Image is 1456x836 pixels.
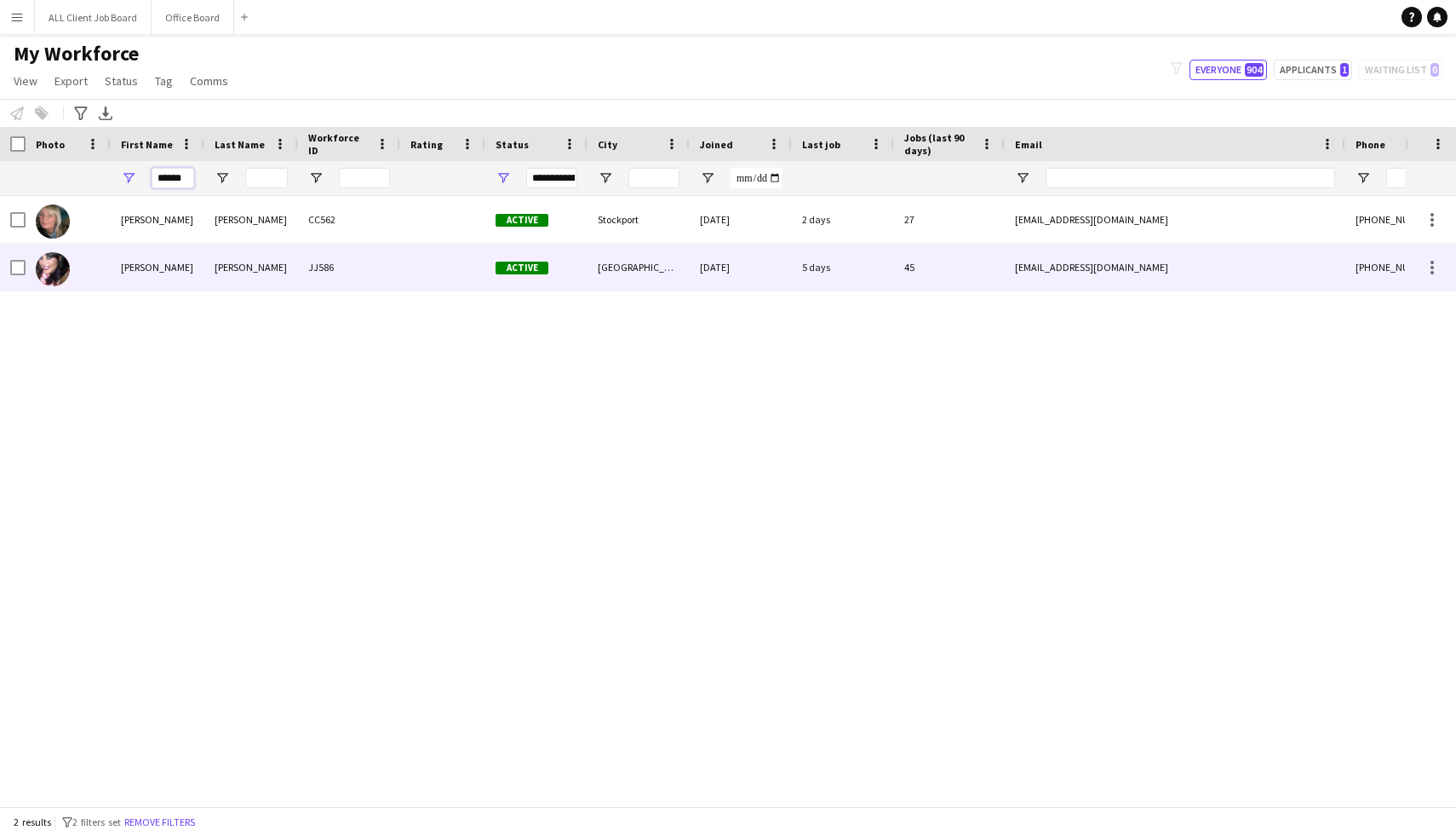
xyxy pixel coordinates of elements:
div: [DATE] [690,244,792,291]
button: Open Filter Menu [121,170,136,186]
a: Status [98,70,145,92]
span: Workforce ID [308,131,370,157]
span: Active [496,214,548,227]
button: Open Filter Menu [215,170,230,186]
app-action-btn: Export XLSX [95,103,116,124]
span: Comms [190,73,228,89]
a: Export [48,70,95,92]
span: Export [54,73,88,89]
a: Comms [183,70,235,92]
span: Active [496,262,548,274]
span: Last job [802,138,840,151]
span: Rating [410,138,443,151]
input: First Name Filter Input [152,168,194,188]
a: View [7,70,44,92]
div: CC562 [298,196,400,243]
button: Applicants1 [1274,60,1352,80]
button: Open Filter Menu [700,170,715,186]
div: [EMAIL_ADDRESS][DOMAIN_NAME] [1005,196,1345,243]
img: Nicola Smith [36,252,70,286]
span: Joined [700,138,733,151]
span: Status [105,73,138,89]
span: 904 [1245,63,1264,77]
app-action-btn: Advanced filters [71,103,91,124]
span: 2 filters set [72,816,121,828]
button: Open Filter Menu [496,170,511,186]
div: JJ586 [298,244,400,291]
button: Open Filter Menu [1356,170,1371,186]
div: [PERSON_NAME] [204,196,298,243]
div: 45 [894,244,1005,291]
span: Jobs (last 90 days) [904,131,974,157]
button: Remove filters [121,813,198,832]
div: 5 days [792,244,894,291]
span: Last Name [215,138,265,151]
button: Office Board [152,1,234,34]
button: ALL Client Job Board [35,1,152,34]
span: Phone [1356,138,1385,151]
span: Tag [155,73,173,89]
div: [EMAIL_ADDRESS][DOMAIN_NAME] [1005,244,1345,291]
div: [DATE] [690,196,792,243]
span: Email [1015,138,1042,151]
div: [PERSON_NAME] [204,244,298,291]
span: Photo [36,138,65,151]
span: First Name [121,138,173,151]
input: Last Name Filter Input [245,168,288,188]
button: Open Filter Menu [308,170,324,186]
div: [GEOGRAPHIC_DATA] [588,244,690,291]
span: City [598,138,617,151]
div: 2 days [792,196,894,243]
button: Open Filter Menu [598,170,613,186]
span: 1 [1340,63,1349,77]
button: Everyone904 [1189,60,1267,80]
span: View [14,73,37,89]
img: Nicola Lewis [36,205,70,239]
input: Joined Filter Input [731,168,782,188]
span: Status [496,138,529,151]
div: [PERSON_NAME] [111,244,204,291]
div: Stockport [588,196,690,243]
input: City Filter Input [628,168,679,188]
input: Workforce ID Filter Input [339,168,390,188]
a: Tag [148,70,180,92]
div: [PERSON_NAME] [111,196,204,243]
button: Open Filter Menu [1015,170,1030,186]
span: My Workforce [14,41,139,66]
div: 27 [894,196,1005,243]
input: Email Filter Input [1046,168,1335,188]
